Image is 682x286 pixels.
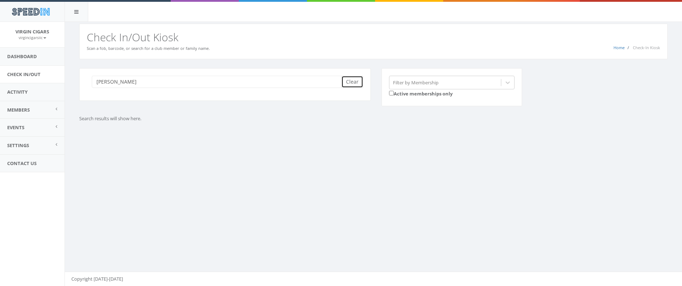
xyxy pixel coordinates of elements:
[393,79,439,86] div: Filter by Membership
[65,272,682,286] footer: Copyright [DATE]-[DATE]
[92,76,347,88] input: Search a name to check in
[8,5,53,18] img: speedin_logo.png
[614,45,625,50] a: Home
[87,46,210,51] small: Scan a fob, barcode, or search for a club member or family name.
[341,76,363,88] button: Clear
[87,31,660,43] h2: Check In/Out Kiosk
[7,124,24,131] span: Events
[7,142,29,149] span: Settings
[389,91,394,95] input: Active memberships only
[389,89,453,97] label: Active memberships only
[15,28,49,35] span: Virgin Cigars
[19,35,46,40] small: virgincigarsllc
[79,115,413,122] p: Search results will show here.
[7,160,37,167] span: Contact Us
[7,107,30,113] span: Members
[633,45,660,50] span: Check-In Kiosk
[19,34,46,41] a: virgincigarsllc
